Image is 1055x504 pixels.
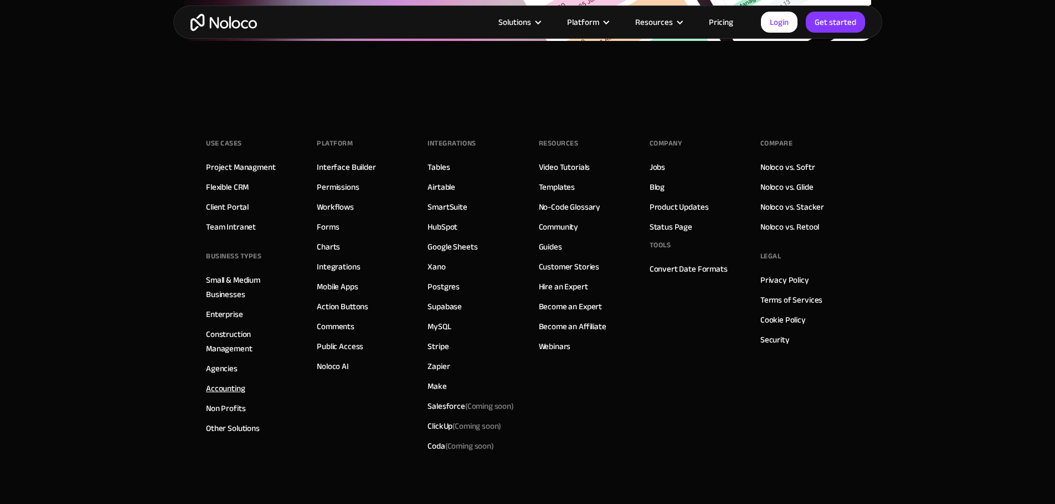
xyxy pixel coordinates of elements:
a: Product Updates [650,200,709,214]
div: INTEGRATIONS [428,135,476,152]
span: (Coming soon) [465,398,514,414]
a: Guides [539,240,562,254]
a: Blog [650,180,665,194]
a: Templates [539,180,575,194]
a: Flexible CRM [206,180,249,194]
a: Agencies [206,361,238,376]
a: Other Solutions [206,421,260,435]
div: Platform [567,15,599,29]
a: Workflows [317,200,354,214]
div: Use Cases [206,135,242,152]
a: Video Tutorials [539,160,590,174]
a: Noloco vs. Retool [760,220,819,234]
a: Airtable [428,180,455,194]
a: Login [761,12,797,33]
div: Platform [553,15,621,29]
a: HubSpot [428,220,457,234]
a: Terms of Services [760,293,822,307]
a: Zapier [428,359,450,373]
a: No-Code Glossary [539,200,601,214]
a: Xano [428,259,445,274]
a: Noloco vs. Softr [760,160,815,174]
div: Company [650,135,682,152]
div: Resources [635,15,673,29]
a: Supabase [428,299,462,314]
a: Jobs [650,160,665,174]
a: Become an Expert [539,299,603,314]
a: Forms [317,220,339,234]
a: Pricing [695,15,747,29]
a: Mobile Apps [317,279,358,294]
a: Permissions [317,180,359,194]
div: Solutions [485,15,553,29]
a: Enterprise [206,307,243,321]
div: Compare [760,135,793,152]
a: Postgres [428,279,460,294]
a: Noloco vs. Glide [760,180,814,194]
a: Small & Medium Businesses [206,273,295,302]
a: home [191,14,257,31]
a: Security [760,332,790,347]
a: Team Intranet [206,220,256,234]
a: Privacy Policy [760,273,809,287]
a: Noloco AI [317,359,349,373]
a: Project Managment [206,160,275,174]
span: (Coming soon) [452,418,501,434]
div: Resources [621,15,695,29]
a: SmartSuite [428,200,467,214]
a: Convert Date Formats [650,262,728,276]
span: (Coming soon) [445,438,494,454]
a: Interface Builder [317,160,375,174]
div: Resources [539,135,579,152]
a: Status Page [650,220,692,234]
div: ClickUp [428,419,501,433]
div: Solutions [498,15,531,29]
a: Construction Management [206,327,295,356]
div: Coda [428,439,493,453]
a: Client Portal [206,200,249,214]
a: Charts [317,240,340,254]
div: BUSINESS TYPES [206,248,261,264]
a: Integrations [317,259,360,274]
a: Noloco vs. Stacker [760,200,824,214]
a: Webinars [539,339,571,354]
a: Cookie Policy [760,313,806,327]
div: Platform [317,135,353,152]
a: Make [428,379,446,393]
a: Tables [428,160,450,174]
a: Stripe [428,339,449,354]
a: Get started [806,12,865,33]
div: Legal [760,248,781,264]
a: MySQL [428,319,451,334]
div: Salesforce [428,399,514,413]
a: Google Sheets [428,240,477,254]
a: Action Buttons [317,299,368,314]
a: Become an Affiliate [539,319,606,334]
a: Customer Stories [539,259,600,274]
a: Community [539,220,579,234]
a: Public Access [317,339,363,354]
div: Tools [650,237,671,253]
a: Comments [317,319,354,334]
a: Non Profits [206,401,245,415]
a: Hire an Expert [539,279,588,294]
a: Accounting [206,381,245,396]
